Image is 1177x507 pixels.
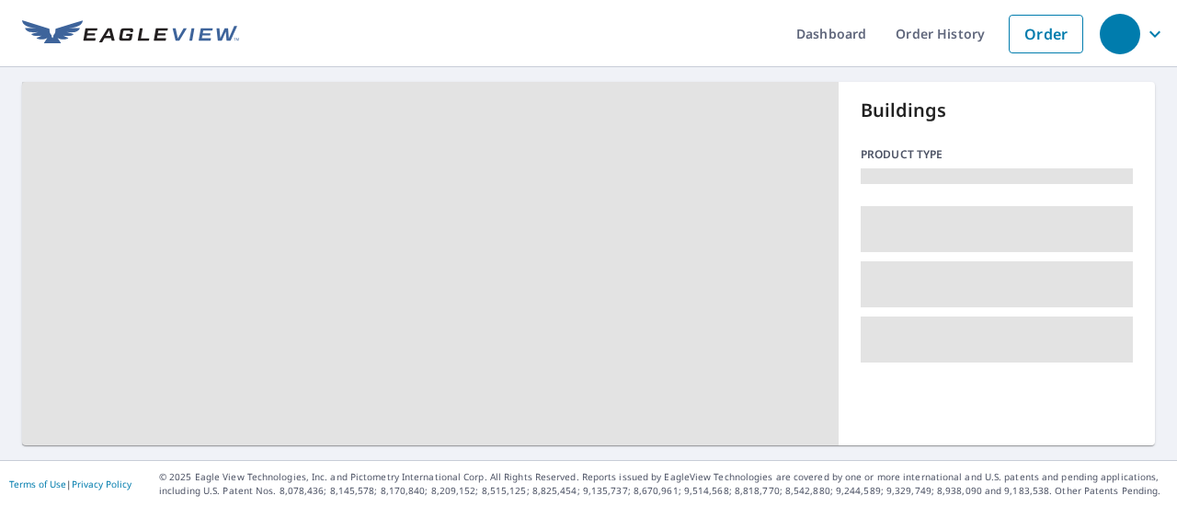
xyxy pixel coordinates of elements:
p: © 2025 Eagle View Technologies, Inc. and Pictometry International Corp. All Rights Reserved. Repo... [159,470,1168,498]
p: Product type [861,146,1133,163]
p: | [9,478,131,490]
p: Buildings [861,97,1133,124]
a: Terms of Use [9,478,66,490]
img: EV Logo [22,20,239,48]
a: Privacy Policy [72,478,131,490]
a: Order [1009,15,1083,53]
